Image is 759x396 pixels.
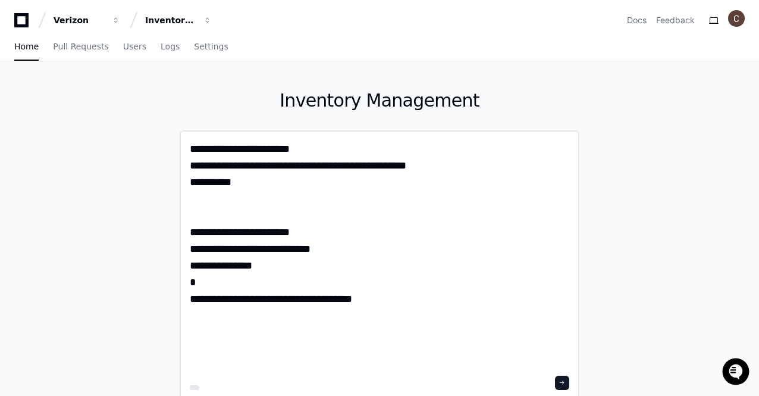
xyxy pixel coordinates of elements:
[161,43,180,50] span: Logs
[12,148,31,167] img: Chakravarthi Ponnuru
[721,357,753,389] iframe: Open customer support
[123,43,146,50] span: Users
[118,186,144,195] span: Pylon
[194,43,228,50] span: Settings
[84,185,144,195] a: Powered byPylon
[40,100,155,110] div: We're offline, we'll be back soon
[123,33,146,61] a: Users
[627,14,647,26] a: Docs
[180,90,579,111] h1: Inventory Management
[12,47,217,66] div: Welcome
[656,14,695,26] button: Feedback
[54,14,105,26] div: Verizon
[12,129,76,139] div: Past conversations
[99,159,103,169] span: •
[53,43,108,50] span: Pull Requests
[14,43,39,50] span: Home
[49,10,125,31] button: Verizon
[202,92,217,106] button: Start new chat
[53,33,108,61] a: Pull Requests
[194,33,228,61] a: Settings
[140,10,217,31] button: Inventory Management
[184,127,217,141] button: See all
[37,159,96,169] span: [PERSON_NAME]
[14,33,39,61] a: Home
[12,88,33,110] img: 1736555170064-99ba0984-63c1-480f-8ee9-699278ef63ed
[728,10,745,27] img: ACg8ocL2OgZL-7g7VPdNOHNYJqQTRhCHM7hp1mK3cs0GxIN35amyLQ=s96-c
[105,159,130,169] span: [DATE]
[12,11,36,35] img: PlayerZero
[40,88,195,100] div: Start new chat
[145,14,196,26] div: Inventory Management
[161,33,180,61] a: Logs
